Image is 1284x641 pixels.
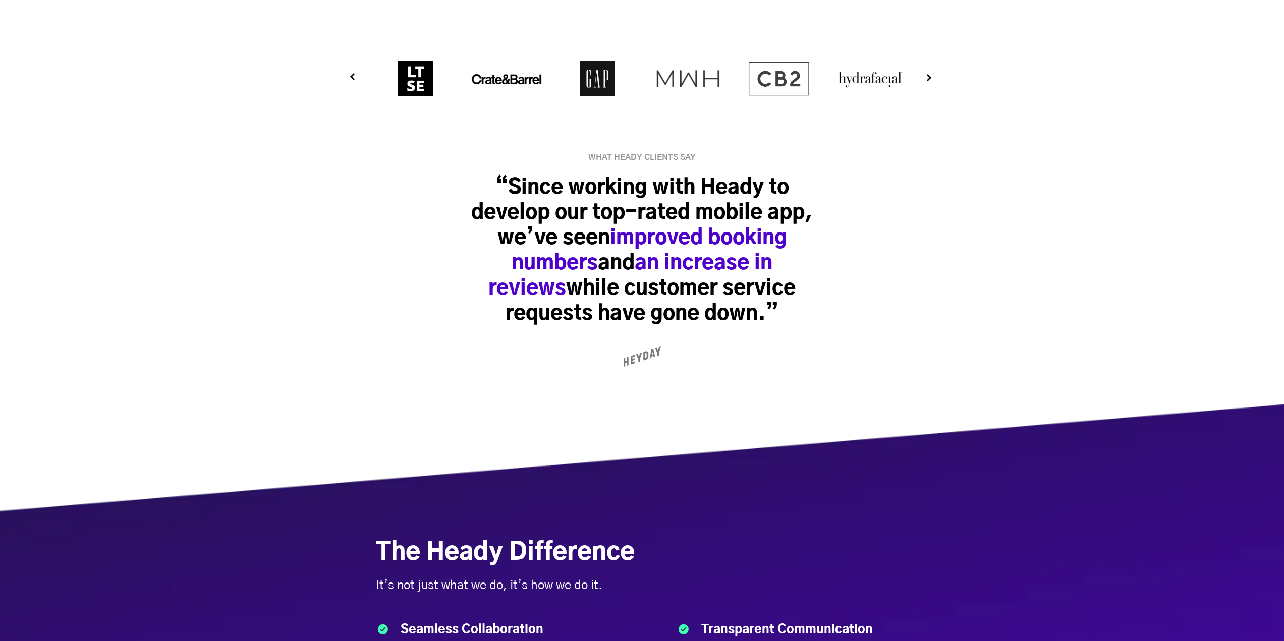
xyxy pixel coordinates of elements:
[580,61,615,96] img: Gap@2x
[701,624,873,636] span: Transparent Communication
[654,61,721,96] img: mwh@2x
[748,61,810,96] img: CB2@2x
[454,175,830,326] h2: “Since working with Heady to develop our top-rated mobile app, we’ve seen and while customer serv...
[401,624,543,636] span: Seamless Collaboration
[624,326,661,367] img: Heyday_Logo_HQ
[915,72,925,82] button: Next
[471,72,542,86] img: Crate-Barrel-Logo@2x
[512,228,787,273] span: improved booking numbers
[834,69,905,89] img: Hydrofacial@2x
[398,61,433,96] img: LTSE logo@2x
[350,72,367,82] button: Previous
[376,541,635,565] span: The Heady Difference
[376,579,602,592] span: It’s not just what we do, it’s how we do it.
[454,150,830,165] p: What Heady Clients Say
